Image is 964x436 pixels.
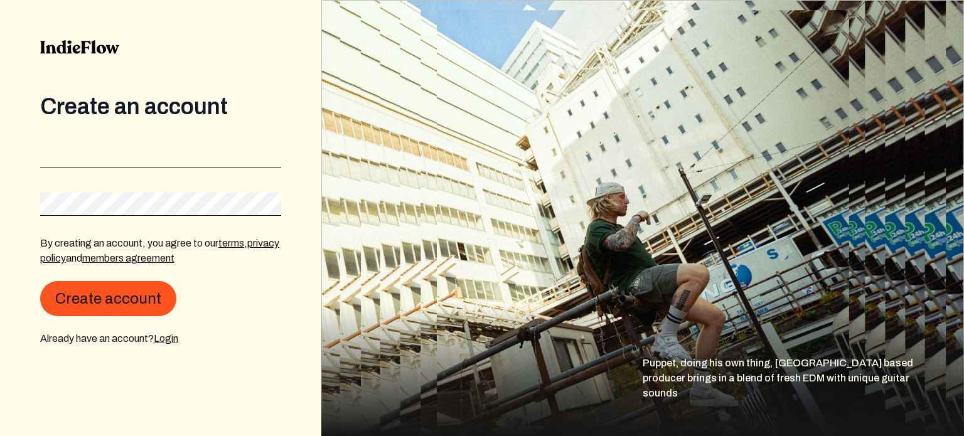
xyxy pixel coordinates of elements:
[218,238,244,248] a: terms
[154,333,178,344] a: Login
[40,236,281,266] p: By creating an account, you agree to our , and
[82,253,174,263] a: members agreement
[643,356,964,436] div: Puppet, doing his own thing, [GEOGRAPHIC_DATA] based producer brings in a blend of fresh EDM with...
[40,94,281,119] div: Create an account
[40,331,281,346] div: Already have an account?
[40,281,176,316] button: Create account
[40,40,119,54] img: indieflow-logo-black.svg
